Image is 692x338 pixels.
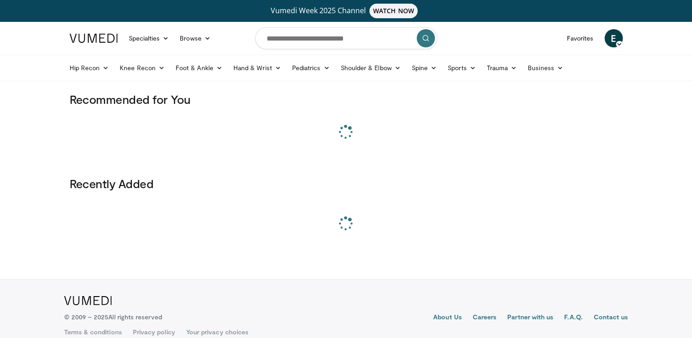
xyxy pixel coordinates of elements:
a: Favorites [561,29,599,47]
a: Hip Recon [64,59,115,77]
a: Specialties [123,29,175,47]
a: Vumedi Week 2025 ChannelWATCH NOW [71,4,621,18]
span: WATCH NOW [369,4,418,18]
a: Browse [174,29,216,47]
a: Pediatrics [287,59,335,77]
img: VuMedi Logo [64,296,112,305]
img: VuMedi Logo [70,34,118,43]
a: E [605,29,623,47]
a: About Us [433,312,462,323]
a: Hand & Wrist [228,59,287,77]
h3: Recommended for You [70,92,623,107]
a: Shoulder & Elbow [335,59,406,77]
input: Search topics, interventions [255,27,437,49]
a: Knee Recon [114,59,170,77]
a: Foot & Ankle [170,59,228,77]
a: Sports [442,59,481,77]
a: Trauma [481,59,523,77]
a: Contact us [594,312,628,323]
a: Careers [473,312,497,323]
a: Privacy policy [133,328,175,337]
span: All rights reserved [108,313,162,321]
a: Your privacy choices [186,328,248,337]
a: Terms & conditions [64,328,122,337]
a: F.A.Q. [564,312,582,323]
a: Partner with us [507,312,553,323]
p: © 2009 – 2025 [64,312,162,322]
a: Spine [406,59,442,77]
h3: Recently Added [70,176,623,191]
a: Business [522,59,569,77]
